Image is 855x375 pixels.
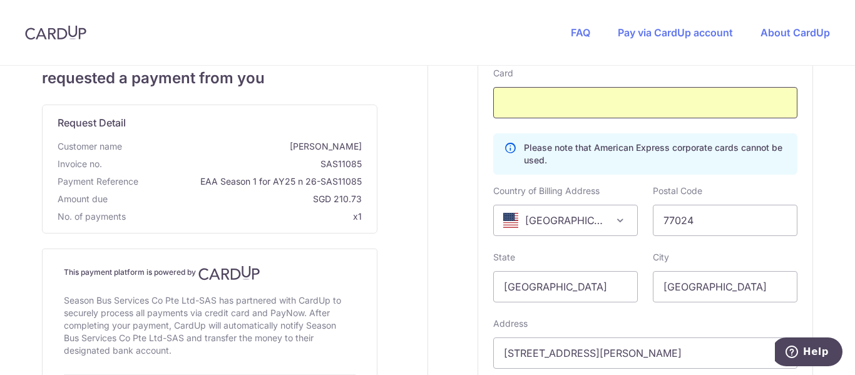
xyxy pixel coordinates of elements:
iframe: Opens a widget where you can find more information [775,337,842,369]
span: Customer name [58,140,122,153]
span: translation missing: en.payment_reference [58,176,138,187]
a: Pay via CardUp account [618,26,733,39]
label: City [653,251,669,264]
img: CardUp [198,265,260,280]
a: About CardUp [760,26,830,39]
span: SAS11085 [107,158,362,170]
input: Example 123456 [653,205,797,236]
label: Country of Billing Address [493,185,600,197]
span: No. of payments [58,210,126,223]
span: [PERSON_NAME] [127,140,362,153]
iframe: Secure card payment input frame [504,95,787,110]
label: Postal Code [653,185,702,197]
label: Card [493,67,513,80]
span: SGD 210.73 [113,193,362,205]
h4: This payment platform is powered by [64,265,356,280]
a: FAQ [571,26,590,39]
span: Amount due [58,193,108,205]
div: Season Bus Services Co Pte Ltd-SAS has partnered with CardUp to securely process all payments via... [64,292,356,359]
span: Invoice no. [58,158,102,170]
p: Please note that American Express corporate cards cannot be used. [524,141,787,167]
label: Address [493,317,528,330]
img: CardUp [25,25,86,40]
span: United States [493,205,638,236]
span: United States [494,205,637,235]
label: State [493,251,515,264]
span: EAA Season 1 for AY25 n 26-SAS11085 [143,175,362,188]
span: x1 [353,211,362,222]
span: requested a payment from you [42,67,377,90]
span: translation missing: en.request_detail [58,116,126,129]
